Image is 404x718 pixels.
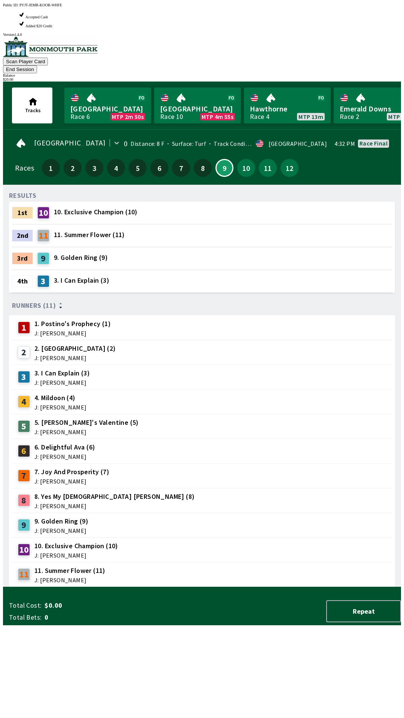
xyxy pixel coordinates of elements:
span: Surface: Turf [164,140,206,147]
span: Tracks [25,107,41,114]
span: Total Bets: [9,613,42,622]
span: J: [PERSON_NAME] [34,429,139,435]
span: J: [PERSON_NAME] [34,478,109,484]
div: 11 [18,568,30,580]
div: Runners (11) [12,302,392,309]
div: [GEOGRAPHIC_DATA] [269,141,327,147]
span: [GEOGRAPHIC_DATA] [160,104,235,114]
span: MTP 2m 50s [112,114,144,120]
a: [GEOGRAPHIC_DATA]Race 10MTP 4m 55s [154,88,241,123]
span: 3. I Can Explain (3) [34,368,90,378]
span: J: [PERSON_NAME] [34,355,116,361]
div: Race 4 [250,114,269,120]
span: 1. Postino's Prophecy (1) [34,319,111,329]
span: 8 [196,165,210,171]
span: [GEOGRAPHIC_DATA] [70,104,145,114]
span: J: [PERSON_NAME] [34,577,105,583]
button: 11 [259,159,277,177]
button: End Session [3,65,37,73]
div: $ 20.00 [3,77,401,82]
span: 5. [PERSON_NAME]'s Valentine (5) [34,418,139,427]
span: 1 [44,165,58,171]
span: 6. Delightful Ava (6) [34,442,95,452]
button: 8 [194,159,212,177]
span: 3. I Can Explain (3) [54,276,109,285]
span: MTP 13m [299,114,323,120]
span: 10. Exclusive Champion (10) [34,541,118,551]
span: J: [PERSON_NAME] [34,454,95,460]
span: Hawthorne [250,104,325,114]
div: 1 [18,322,30,334]
div: Race 10 [160,114,183,120]
div: Version 1.4.0 [3,33,401,37]
div: 9 [18,519,30,531]
button: 2 [64,159,82,177]
span: $0.00 [45,601,162,610]
div: Race final [359,140,388,146]
span: PYJT-JEMR-KOOR-WHFE [19,3,62,7]
div: RESULTS [9,193,37,199]
div: Balance [3,73,401,77]
button: 9 [215,159,233,177]
button: 12 [281,159,299,177]
div: 4 [18,396,30,408]
span: 6 [152,165,166,171]
button: Scan Player Card [3,58,48,65]
div: 8 [18,494,30,506]
button: 10 [237,159,255,177]
a: HawthorneRace 4MTP 13m [244,88,331,123]
span: 10. Exclusive Champion (10) [54,207,138,217]
div: Race 2 [340,114,359,120]
span: 4. Mildoon (4) [34,393,86,403]
span: 3 [87,165,101,171]
div: 4th [12,275,33,287]
button: 6 [150,159,168,177]
div: Public ID: [3,3,401,7]
a: [GEOGRAPHIC_DATA]Race 6MTP 2m 50s [64,88,151,123]
span: 4 [109,165,123,171]
span: [GEOGRAPHIC_DATA] [34,140,106,146]
div: 11 [37,230,49,242]
span: 11. Summer Flower (11) [34,566,105,576]
button: Tracks [12,88,52,123]
div: 3 [18,371,30,383]
div: 5 [18,420,30,432]
button: 4 [107,159,125,177]
span: 7. Joy And Prosperity (7) [34,467,109,477]
div: Race 6 [70,114,90,120]
span: J: [PERSON_NAME] [34,528,88,534]
img: venue logo [3,37,98,57]
div: 6 [18,445,30,457]
div: 7 [18,470,30,482]
span: Repeat [333,607,394,616]
span: Track Condition: Firm [206,140,272,147]
span: 9. Golden Ring (9) [34,516,88,526]
div: Races [15,165,34,171]
span: J: [PERSON_NAME] [34,552,118,558]
span: 4:32 PM [334,141,355,147]
div: 10 [18,544,30,556]
span: 0 [45,613,162,622]
div: 2nd [12,230,33,242]
span: Added $20 Credit [25,24,52,28]
div: 10 [37,207,49,219]
span: J: [PERSON_NAME] [34,330,111,336]
div: 2 [18,346,30,358]
div: 9 [37,252,49,264]
span: Distance: 8 F [131,140,164,147]
span: Total Cost: [9,601,42,610]
div: 0 [124,141,128,147]
span: 8. Yes My [DEMOGRAPHIC_DATA] [PERSON_NAME] (8) [34,492,195,501]
span: Accepted Cash [25,15,48,19]
span: 2. [GEOGRAPHIC_DATA] (2) [34,344,116,353]
span: 5 [131,165,145,171]
button: Repeat [326,600,401,622]
span: J: [PERSON_NAME] [34,380,90,386]
span: 10 [239,165,253,171]
div: 3rd [12,252,33,264]
button: 7 [172,159,190,177]
button: 3 [85,159,103,177]
span: 7 [174,165,188,171]
span: 11 [261,165,275,171]
button: 5 [129,159,147,177]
